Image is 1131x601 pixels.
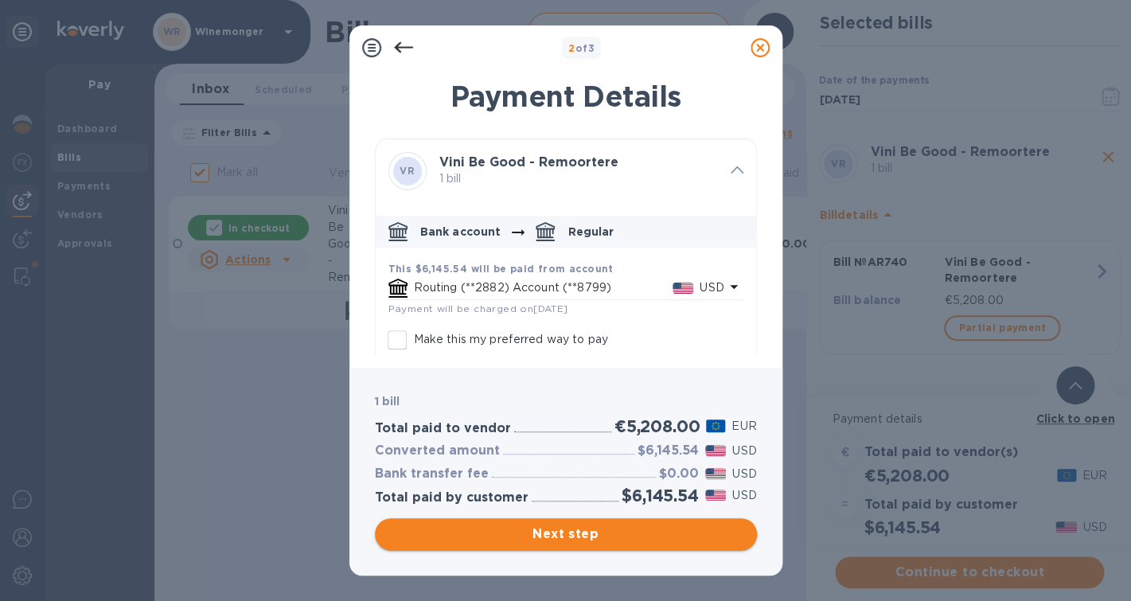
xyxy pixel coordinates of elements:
[439,170,718,187] p: 1 bill
[659,466,699,482] h3: $0.00
[732,487,756,504] p: USD
[375,80,757,113] h1: Payment Details
[705,490,727,501] img: USD
[375,443,500,459] h3: Converted amount
[375,395,400,408] b: 1 bill
[731,418,756,435] p: EUR
[375,466,489,482] h3: Bank transfer fee
[400,165,415,177] b: VR
[388,263,614,275] b: This $6,145.54 will be paid from account
[732,443,756,459] p: USD
[638,443,699,459] h3: $6,145.54
[439,154,618,170] b: Vini Be Good - Remoortere
[388,302,568,314] span: Payment will be charged on [DATE]
[414,279,673,296] p: Routing (**2882) Account (**8799)
[568,42,575,54] span: 2
[622,486,698,505] h2: $6,145.54
[732,466,756,482] p: USD
[376,209,756,513] div: default-method
[673,283,694,294] img: USD
[388,525,744,544] span: Next step
[568,42,595,54] b: of 3
[375,421,511,436] h3: Total paid to vendor
[414,331,608,348] p: Make this my preferred way to pay
[375,490,528,505] h3: Total paid by customer
[567,224,614,240] p: Regular
[614,416,700,436] h2: €5,208.00
[420,224,501,240] p: Bank account
[375,518,757,550] button: Next step
[705,468,727,479] img: USD
[376,139,756,203] div: VRVini Be Good - Remoortere 1 bill
[700,279,723,296] p: USD
[705,445,727,456] img: USD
